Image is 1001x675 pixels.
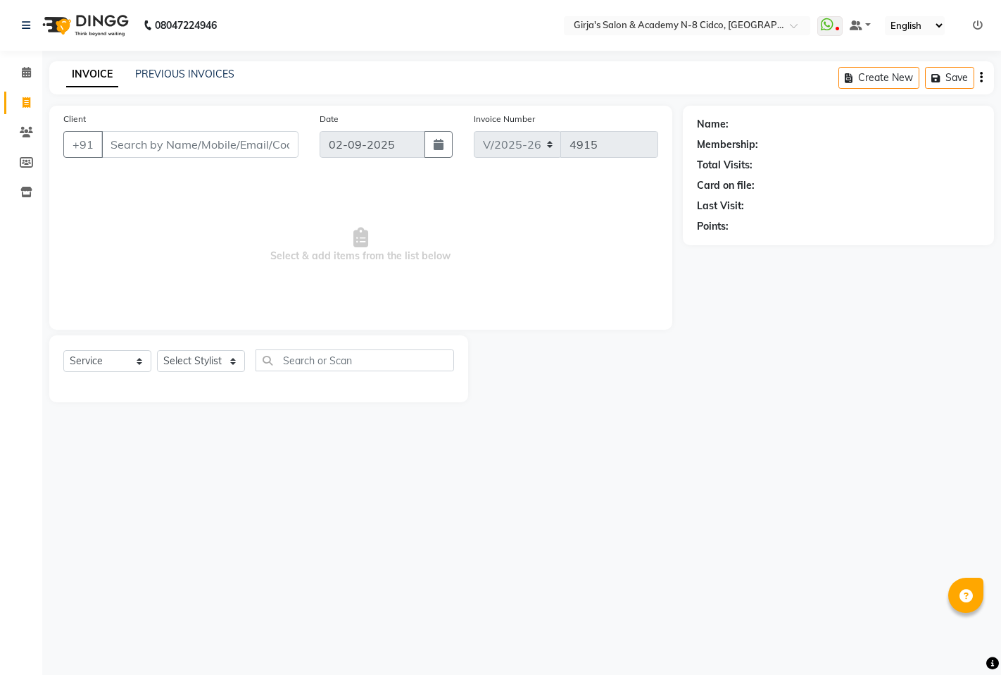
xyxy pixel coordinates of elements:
button: Save [925,67,974,89]
a: PREVIOUS INVOICES [135,68,234,80]
div: Name: [697,117,729,132]
div: Total Visits: [697,158,753,173]
img: logo [36,6,132,45]
label: Date [320,113,339,125]
button: +91 [63,131,103,158]
a: INVOICE [66,62,118,87]
label: Invoice Number [474,113,535,125]
span: Select & add items from the list below [63,175,658,316]
div: Card on file: [697,178,755,193]
b: 08047224946 [155,6,217,45]
label: Client [63,113,86,125]
div: Last Visit: [697,199,744,213]
div: Points: [697,219,729,234]
input: Search or Scan [256,349,454,371]
div: Membership: [697,137,758,152]
input: Search by Name/Mobile/Email/Code [101,131,298,158]
button: Create New [838,67,919,89]
iframe: chat widget [942,619,987,661]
